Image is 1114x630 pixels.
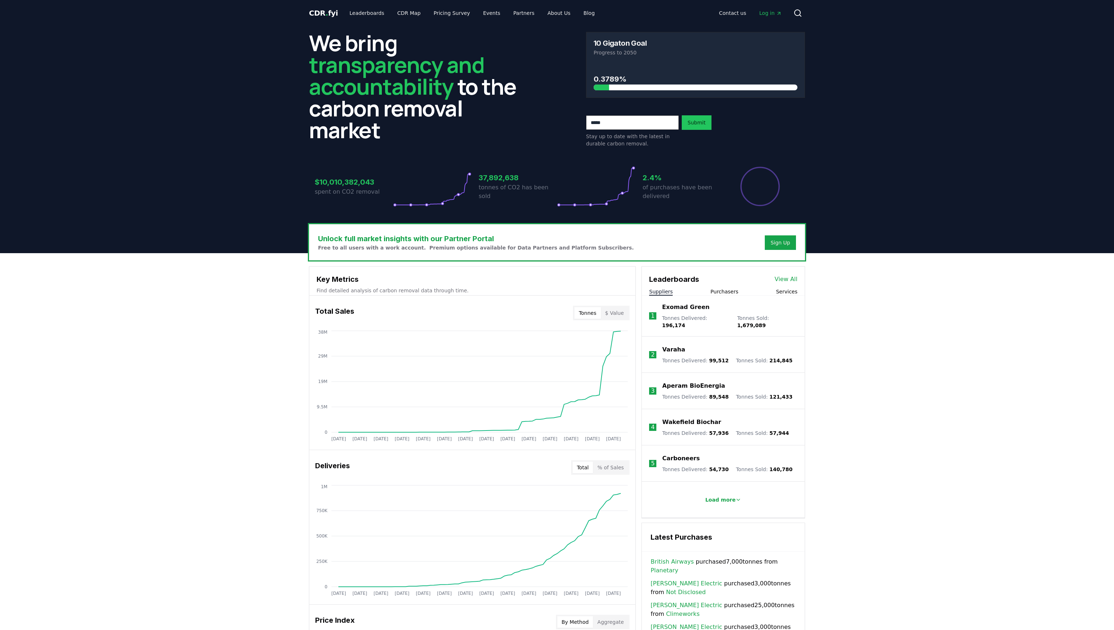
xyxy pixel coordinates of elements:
button: Load more [700,493,747,507]
tspan: [DATE] [564,436,579,441]
tspan: 19M [318,379,327,384]
a: Sign Up [771,239,790,246]
a: Not Disclosed [666,588,706,597]
tspan: 750K [316,508,328,513]
tspan: [DATE] [543,436,558,441]
div: Percentage of sales delivered [740,166,780,207]
span: 57,944 [770,430,789,436]
a: [PERSON_NAME] Electric [651,579,722,588]
p: of purchases have been delivered [643,183,721,201]
span: 121,433 [770,394,793,400]
a: Varaha [662,345,685,354]
button: Submit [682,115,711,130]
tspan: [DATE] [479,436,494,441]
a: Events [477,7,506,20]
tspan: 250K [316,559,328,564]
p: 4 [651,423,655,432]
a: Contact us [713,7,752,20]
h3: Price Index [315,615,355,629]
button: Aggregate [593,616,628,628]
tspan: [DATE] [500,591,515,596]
tspan: [DATE] [352,591,367,596]
tspan: [DATE] [374,591,388,596]
button: Purchasers [710,288,738,295]
tspan: [DATE] [606,591,621,596]
h3: 37,892,638 [479,172,557,183]
tspan: [DATE] [500,436,515,441]
tspan: [DATE] [331,436,346,441]
nav: Main [344,7,601,20]
h3: Total Sales [315,306,354,320]
p: Tonnes Sold : [736,357,792,364]
a: Pricing Survey [428,7,476,20]
a: Aperam BioEnergia [662,382,725,390]
a: Climeworks [666,610,700,618]
h3: 2.4% [643,172,721,183]
a: British Airways [651,557,694,566]
h3: Latest Purchases [651,532,796,543]
span: purchased 25,000 tonnes from [651,601,796,618]
p: Load more [705,496,736,503]
tspan: [DATE] [521,436,536,441]
h3: 0.3789% [594,74,797,85]
tspan: 1M [321,484,327,489]
button: $ Value [601,307,628,319]
h3: 10 Gigaton Goal [594,40,647,47]
p: 1 [651,312,655,320]
a: Exomad Green [662,303,710,312]
tspan: 0 [325,430,327,435]
p: Find detailed analysis of carbon removal data through time. [317,287,628,294]
p: Tonnes Delivered : [662,429,729,437]
p: Tonnes Delivered : [662,393,729,400]
button: By Method [557,616,593,628]
tspan: [DATE] [458,591,473,596]
tspan: 9.5M [317,404,327,409]
tspan: [DATE] [352,436,367,441]
tspan: [DATE] [585,591,600,596]
p: 2 [651,350,655,359]
tspan: [DATE] [479,591,494,596]
p: Tonnes Sold : [736,466,792,473]
h3: $10,010,382,043 [315,177,393,188]
tspan: [DATE] [437,591,452,596]
p: Tonnes Delivered : [662,357,729,364]
a: Leaderboards [344,7,390,20]
tspan: [DATE] [416,436,431,441]
button: Tonnes [574,307,601,319]
span: 54,730 [709,466,729,472]
a: View All [775,275,797,284]
h3: Deliveries [315,460,350,475]
p: Tonnes Sold : [736,393,792,400]
h3: Key Metrics [317,274,628,285]
tspan: [DATE] [606,436,621,441]
p: Tonnes Sold : [736,429,789,437]
span: 89,548 [709,394,729,400]
p: 3 [651,387,655,395]
p: Tonnes Delivered : [662,314,730,329]
a: Planetary [651,566,678,575]
a: Carboneers [662,454,700,463]
h2: We bring to the carbon removal market [309,32,528,141]
span: 99,512 [709,358,729,363]
tspan: [DATE] [395,436,410,441]
span: purchased 7,000 tonnes from [651,557,796,575]
button: % of Sales [593,462,628,473]
button: Services [776,288,797,295]
tspan: [DATE] [543,591,558,596]
a: Log in [754,7,788,20]
tspan: [DATE] [564,591,579,596]
tspan: [DATE] [521,591,536,596]
button: Sign Up [765,235,796,250]
span: 140,780 [770,466,793,472]
tspan: 38M [318,330,327,335]
p: Tonnes Delivered : [662,466,729,473]
tspan: 0 [325,584,327,589]
a: Wakefield Biochar [662,418,721,427]
p: tonnes of CO2 has been sold [479,183,557,201]
p: Stay up to date with the latest in durable carbon removal. [586,133,679,147]
button: Suppliers [649,288,673,295]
